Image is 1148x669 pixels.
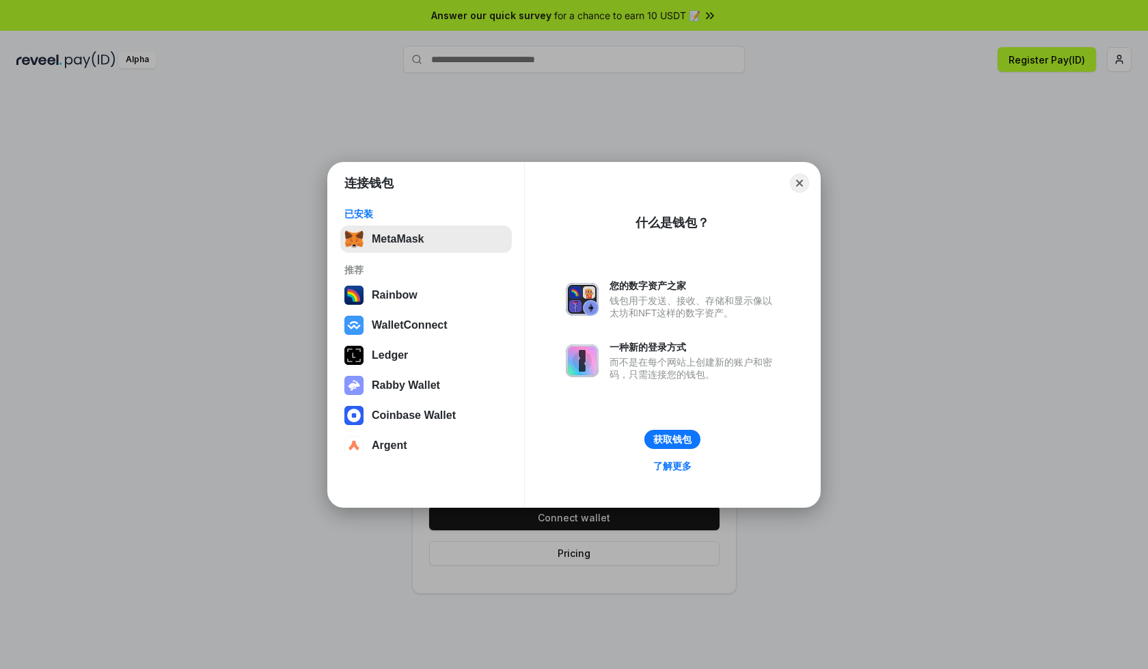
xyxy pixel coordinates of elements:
[372,349,408,361] div: Ledger
[610,341,779,353] div: 一种新的登录方式
[344,436,364,455] img: svg+xml,%3Csvg%20width%3D%2228%22%20height%3D%2228%22%20viewBox%3D%220%200%2028%2028%22%20fill%3D...
[340,432,512,459] button: Argent
[653,433,692,446] div: 获取钱包
[372,379,440,392] div: Rabby Wallet
[372,319,448,331] div: WalletConnect
[635,215,709,231] div: 什么是钱包？
[340,282,512,309] button: Rainbow
[344,406,364,425] img: svg+xml,%3Csvg%20width%3D%2228%22%20height%3D%2228%22%20viewBox%3D%220%200%2028%2028%22%20fill%3D...
[344,230,364,249] img: svg+xml,%3Csvg%20fill%3D%22none%22%20height%3D%2233%22%20viewBox%3D%220%200%2035%2033%22%20width%...
[790,174,809,193] button: Close
[610,356,779,381] div: 而不是在每个网站上创建新的账户和密码，只需连接您的钱包。
[340,402,512,429] button: Coinbase Wallet
[610,295,779,319] div: 钱包用于发送、接收、存储和显示像以太坊和NFT这样的数字资产。
[645,457,700,475] a: 了解更多
[372,233,424,245] div: MetaMask
[344,208,508,220] div: 已安装
[340,226,512,253] button: MetaMask
[644,430,700,449] button: 获取钱包
[344,175,394,191] h1: 连接钱包
[372,289,418,301] div: Rainbow
[340,312,512,339] button: WalletConnect
[372,439,407,452] div: Argent
[610,279,779,292] div: 您的数字资产之家
[344,376,364,395] img: svg+xml,%3Csvg%20xmlns%3D%22http%3A%2F%2Fwww.w3.org%2F2000%2Fsvg%22%20fill%3D%22none%22%20viewBox...
[344,264,508,276] div: 推荐
[340,342,512,369] button: Ledger
[372,409,456,422] div: Coinbase Wallet
[344,316,364,335] img: svg+xml,%3Csvg%20width%3D%2228%22%20height%3D%2228%22%20viewBox%3D%220%200%2028%2028%22%20fill%3D...
[653,460,692,472] div: 了解更多
[344,346,364,365] img: svg+xml,%3Csvg%20xmlns%3D%22http%3A%2F%2Fwww.w3.org%2F2000%2Fsvg%22%20width%3D%2228%22%20height%3...
[566,344,599,377] img: svg+xml,%3Csvg%20xmlns%3D%22http%3A%2F%2Fwww.w3.org%2F2000%2Fsvg%22%20fill%3D%22none%22%20viewBox...
[344,286,364,305] img: svg+xml,%3Csvg%20width%3D%22120%22%20height%3D%22120%22%20viewBox%3D%220%200%20120%20120%22%20fil...
[566,283,599,316] img: svg+xml,%3Csvg%20xmlns%3D%22http%3A%2F%2Fwww.w3.org%2F2000%2Fsvg%22%20fill%3D%22none%22%20viewBox...
[340,372,512,399] button: Rabby Wallet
